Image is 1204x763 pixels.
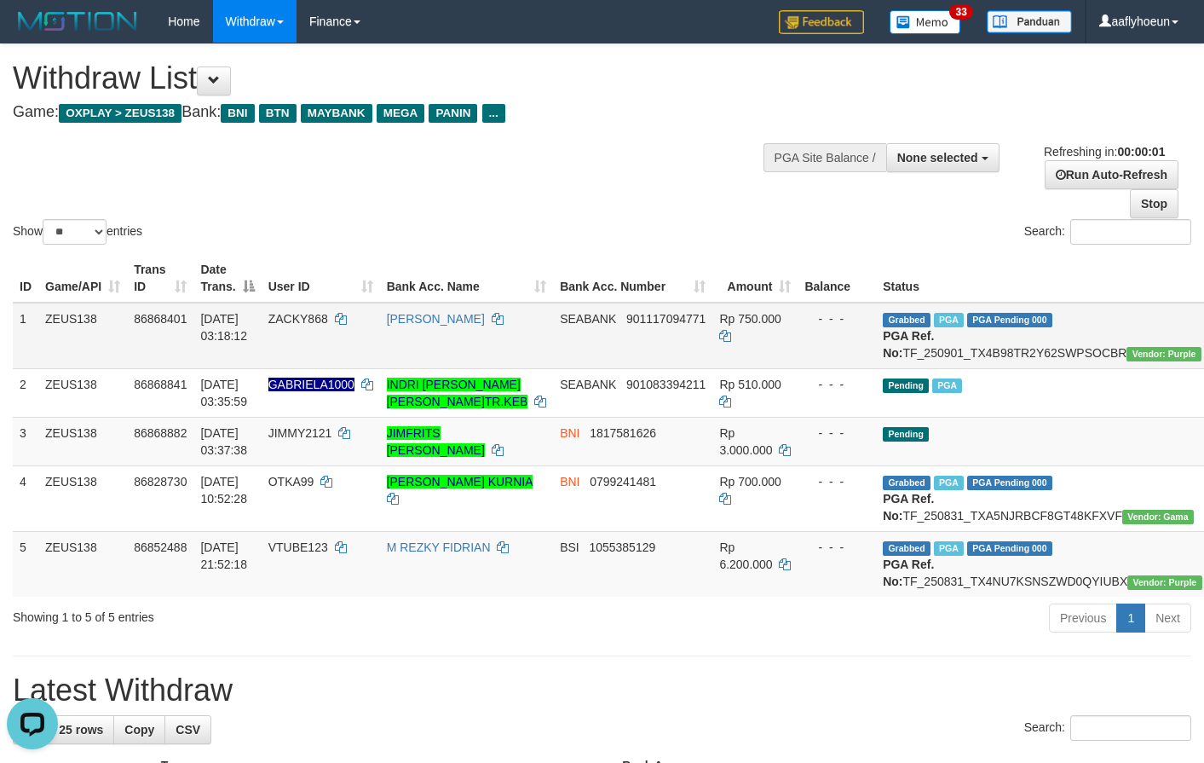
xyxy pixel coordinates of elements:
[967,541,1052,556] span: PGA Pending
[200,426,247,457] span: [DATE] 03:37:38
[1127,575,1201,590] span: Vendor URL: https://trx4.1velocity.biz
[589,540,655,554] span: Copy 1055385129 to clipboard
[897,151,978,165] span: None selected
[1045,160,1178,189] a: Run Auto-Refresh
[560,426,579,440] span: BNI
[987,10,1072,33] img: panduan.png
[883,476,930,490] span: Grabbed
[377,104,425,123] span: MEGA
[59,104,181,123] span: OXPLAY > ZEUS138
[886,143,999,172] button: None selected
[200,378,247,408] span: [DATE] 03:35:59
[38,254,127,303] th: Game/API: activate to sort column ascending
[13,254,38,303] th: ID
[301,104,372,123] span: MAYBANK
[482,104,505,123] span: ...
[200,475,247,506] span: [DATE] 10:52:28
[1024,219,1191,245] label: Search:
[626,378,706,391] span: Copy 901083394211 to clipboard
[1144,604,1191,633] a: Next
[934,541,964,556] span: Marked by aafsolysreylen
[13,465,38,531] td: 4
[560,540,579,554] span: BSI
[7,7,58,58] button: Open LiveChat chat widget
[38,368,127,417] td: ZEUS138
[176,723,200,737] span: CSV
[380,254,553,303] th: Bank Acc. Name: activate to sort column ascending
[13,9,142,34] img: MOTION_logo.png
[934,476,964,490] span: Marked by aafsreyleap
[38,417,127,465] td: ZEUS138
[883,558,934,588] b: PGA Ref. No:
[387,475,533,488] a: [PERSON_NAME] KURNIA
[949,4,972,20] span: 33
[719,540,772,571] span: Rp 6.200.000
[259,104,297,123] span: BTN
[763,143,886,172] div: PGA Site Balance /
[38,465,127,531] td: ZEUS138
[560,312,616,326] span: SEABANK
[134,426,187,440] span: 86868882
[268,540,328,554] span: VTUBE123
[43,219,107,245] select: Showentries
[13,104,786,121] h4: Game: Bank:
[560,475,579,488] span: BNI
[1130,189,1178,218] a: Stop
[38,531,127,597] td: ZEUS138
[134,475,187,488] span: 86828730
[712,254,798,303] th: Amount: activate to sort column ascending
[134,312,187,326] span: 86868401
[13,673,1191,708] h1: Latest Withdraw
[626,312,706,326] span: Copy 901117094771 to clipboard
[590,475,656,488] span: Copy 0799241481 to clipboard
[1070,219,1191,245] input: Search:
[13,61,786,95] h1: Withdraw List
[1044,145,1165,159] span: Refreshing in:
[387,312,485,326] a: [PERSON_NAME]
[262,254,380,303] th: User ID: activate to sort column ascending
[804,539,869,556] div: - - -
[967,313,1052,327] span: PGA Pending
[883,492,934,523] b: PGA Ref. No:
[1117,145,1165,159] strong: 00:00:01
[268,378,354,391] span: Nama rekening ada tanda titik/strip, harap diedit
[779,10,864,34] img: Feedback.jpg
[883,329,934,360] b: PGA Ref. No:
[268,426,332,440] span: JIMMY2121
[193,254,261,303] th: Date Trans.: activate to sort column descending
[124,723,154,737] span: Copy
[1122,510,1194,524] span: Vendor URL: https://trx31.1velocity.biz
[13,531,38,597] td: 5
[134,540,187,554] span: 86852488
[934,313,964,327] span: Marked by aaftrukkakada
[590,426,656,440] span: Copy 1817581626 to clipboard
[804,376,869,393] div: - - -
[134,378,187,391] span: 86868841
[804,310,869,327] div: - - -
[38,303,127,369] td: ZEUS138
[719,475,781,488] span: Rp 700.000
[798,254,876,303] th: Balance
[719,312,781,326] span: Rp 750.000
[890,10,961,34] img: Button%20Memo.svg
[719,426,772,457] span: Rp 3.000.000
[1049,604,1117,633] a: Previous
[719,378,781,391] span: Rp 510.000
[268,312,328,326] span: ZACKY868
[13,417,38,465] td: 3
[560,378,616,391] span: SEABANK
[268,475,314,488] span: OTKA99
[13,303,38,369] td: 1
[1070,715,1191,741] input: Search:
[127,254,193,303] th: Trans ID: activate to sort column ascending
[1126,347,1201,361] span: Vendor URL: https://trx4.1velocity.biz
[883,313,930,327] span: Grabbed
[1116,604,1145,633] a: 1
[429,104,477,123] span: PANIN
[967,476,1052,490] span: PGA Pending
[804,425,869,442] div: - - -
[387,426,485,457] a: JIMFRITS [PERSON_NAME]
[13,219,142,245] label: Show entries
[13,368,38,417] td: 2
[883,427,929,442] span: Pending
